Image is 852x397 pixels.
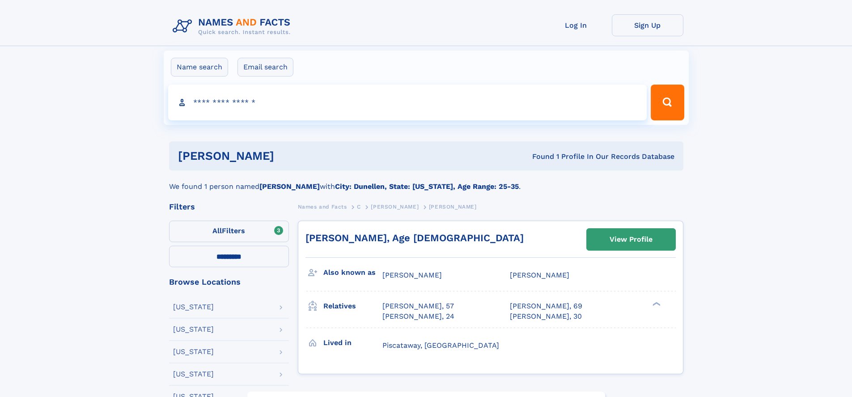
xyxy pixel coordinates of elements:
[510,312,582,321] a: [PERSON_NAME], 30
[429,204,477,210] span: [PERSON_NAME]
[173,326,214,333] div: [US_STATE]
[335,182,519,191] b: City: Dunellen, State: [US_STATE], Age Range: 25-35
[323,335,382,350] h3: Lived in
[323,299,382,314] h3: Relatives
[382,271,442,279] span: [PERSON_NAME]
[169,278,289,286] div: Browse Locations
[173,348,214,355] div: [US_STATE]
[357,204,361,210] span: C
[171,58,228,77] label: Name search
[587,229,675,250] a: View Profile
[305,232,524,243] a: [PERSON_NAME], Age [DEMOGRAPHIC_DATA]
[371,201,419,212] a: [PERSON_NAME]
[169,203,289,211] div: Filters
[173,303,214,311] div: [US_STATE]
[168,85,647,120] input: search input
[169,171,683,192] div: We found 1 person named with .
[298,201,347,212] a: Names and Facts
[382,301,454,311] a: [PERSON_NAME], 57
[382,312,454,321] a: [PERSON_NAME], 24
[510,271,569,279] span: [PERSON_NAME]
[612,14,683,36] a: Sign Up
[259,182,320,191] b: [PERSON_NAME]
[323,265,382,280] h3: Also known as
[169,221,289,242] label: Filters
[237,58,293,77] label: Email search
[371,204,419,210] span: [PERSON_NAME]
[173,371,214,378] div: [US_STATE]
[540,14,612,36] a: Log In
[382,341,499,350] span: Piscataway, [GEOGRAPHIC_DATA]
[403,152,674,162] div: Found 1 Profile In Our Records Database
[650,301,661,307] div: ❯
[212,226,222,235] span: All
[357,201,361,212] a: C
[178,150,403,162] h1: [PERSON_NAME]
[510,301,582,311] a: [PERSON_NAME], 69
[651,85,684,120] button: Search Button
[610,229,653,250] div: View Profile
[169,14,298,38] img: Logo Names and Facts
